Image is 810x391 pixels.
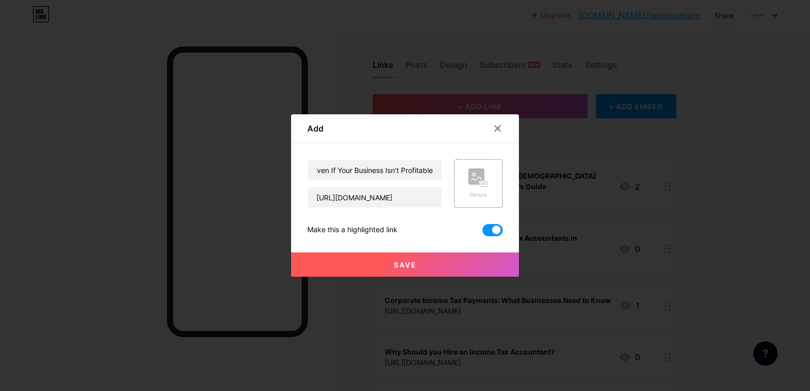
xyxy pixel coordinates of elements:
[291,252,519,277] button: Save
[308,187,441,207] input: URL
[308,160,441,180] input: Title
[468,191,489,199] div: Picture
[307,122,323,135] div: Add
[394,260,417,269] span: Save
[307,224,397,236] div: Make this a highlighted link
